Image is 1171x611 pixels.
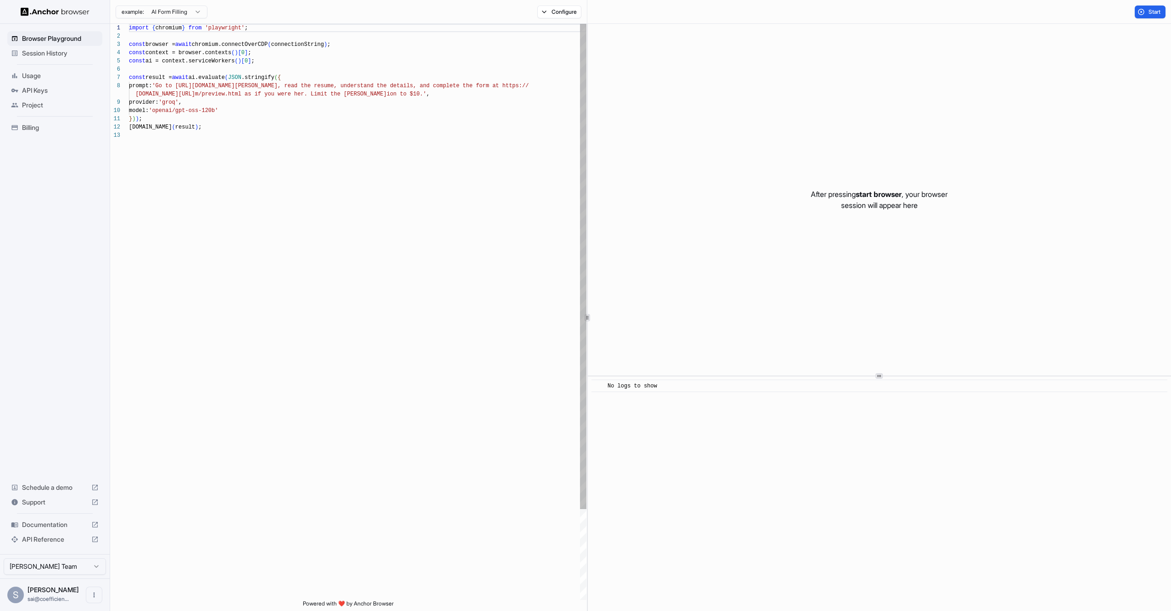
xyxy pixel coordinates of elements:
span: ( [225,74,228,81]
span: ( [231,50,234,56]
span: Billing [22,123,99,132]
span: start browser [856,190,902,199]
span: prompt: [129,83,152,89]
span: [ [241,58,245,64]
div: 3 [110,40,120,49]
span: ; [139,116,142,122]
span: chromium [156,25,182,31]
span: ai.evaluate [189,74,225,81]
div: 7 [110,73,120,82]
span: ; [248,50,251,56]
span: result = [145,74,172,81]
span: Sairam Kolla [28,586,79,594]
span: 'groq' [159,99,178,106]
span: from [189,25,202,31]
span: ) [132,116,135,122]
span: No logs to show [608,383,657,389]
span: ; [198,124,201,130]
div: Usage [7,68,102,83]
span: const [129,58,145,64]
span: 'openai/gpt-oss-120b' [149,107,218,114]
span: { [278,74,281,81]
div: Documentation [7,517,102,532]
div: 10 [110,107,120,115]
div: Billing [7,120,102,135]
span: .stringify [241,74,274,81]
span: ( [172,124,175,130]
span: await [175,41,192,48]
div: 5 [110,57,120,65]
span: API Reference [22,535,88,544]
span: Schedule a demo [22,483,88,492]
span: ) [238,58,241,64]
span: 0 [241,50,245,56]
div: 12 [110,123,120,131]
span: Support [22,498,88,507]
div: Browser Playground [7,31,102,46]
span: provider: [129,99,159,106]
span: ai = context.serviceWorkers [145,58,234,64]
button: Start [1135,6,1165,18]
button: Open menu [86,587,102,603]
span: result [175,124,195,130]
div: 4 [110,49,120,57]
div: Support [7,495,102,510]
div: 8 [110,82,120,90]
div: 2 [110,32,120,40]
span: { [152,25,155,31]
span: [ [238,50,241,56]
span: await [172,74,189,81]
span: Project [22,101,99,110]
span: ) [135,116,139,122]
span: ad the resume, understand the details, and complet [291,83,456,89]
p: After pressing , your browser session will appear here [811,189,948,211]
span: ) [195,124,198,130]
span: ( [234,58,238,64]
div: Project [7,98,102,112]
span: ( [268,41,271,48]
div: 9 [110,98,120,107]
span: chromium.connectOverCDP [192,41,268,48]
div: 6 [110,65,120,73]
span: example: [122,8,144,16]
div: S [7,587,24,603]
span: ] [248,58,251,64]
span: Session History [22,49,99,58]
span: [DOMAIN_NAME][URL] [135,91,195,97]
span: browser = [145,41,175,48]
span: 'Go to [URL][DOMAIN_NAME][PERSON_NAME], re [152,83,290,89]
div: API Keys [7,83,102,98]
span: JSON [228,74,241,81]
span: ) [324,41,327,48]
span: context = browser.contexts [145,50,231,56]
span: ; [251,58,254,64]
span: const [129,50,145,56]
span: ion to $10.' [387,91,426,97]
span: } [129,116,132,122]
span: [DOMAIN_NAME] [129,124,172,130]
span: Browser Playground [22,34,99,43]
span: Start [1149,8,1161,16]
span: const [129,74,145,81]
div: API Reference [7,532,102,547]
span: m/preview.html as if you were her. Limit the [PERSON_NAME] [195,91,387,97]
span: , [178,99,182,106]
div: Schedule a demo [7,480,102,495]
span: connectionString [271,41,324,48]
button: Configure [537,6,582,18]
span: Documentation [22,520,88,529]
div: 11 [110,115,120,123]
span: sai@coefficient.io [28,595,69,602]
span: ; [327,41,330,48]
span: ] [245,50,248,56]
img: Anchor Logo [21,7,89,16]
span: , [426,91,429,97]
div: 1 [110,24,120,32]
span: model: [129,107,149,114]
span: } [182,25,185,31]
span: const [129,41,145,48]
div: 13 [110,131,120,140]
span: 0 [245,58,248,64]
span: ( [274,74,278,81]
span: e the form at https:// [456,83,529,89]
